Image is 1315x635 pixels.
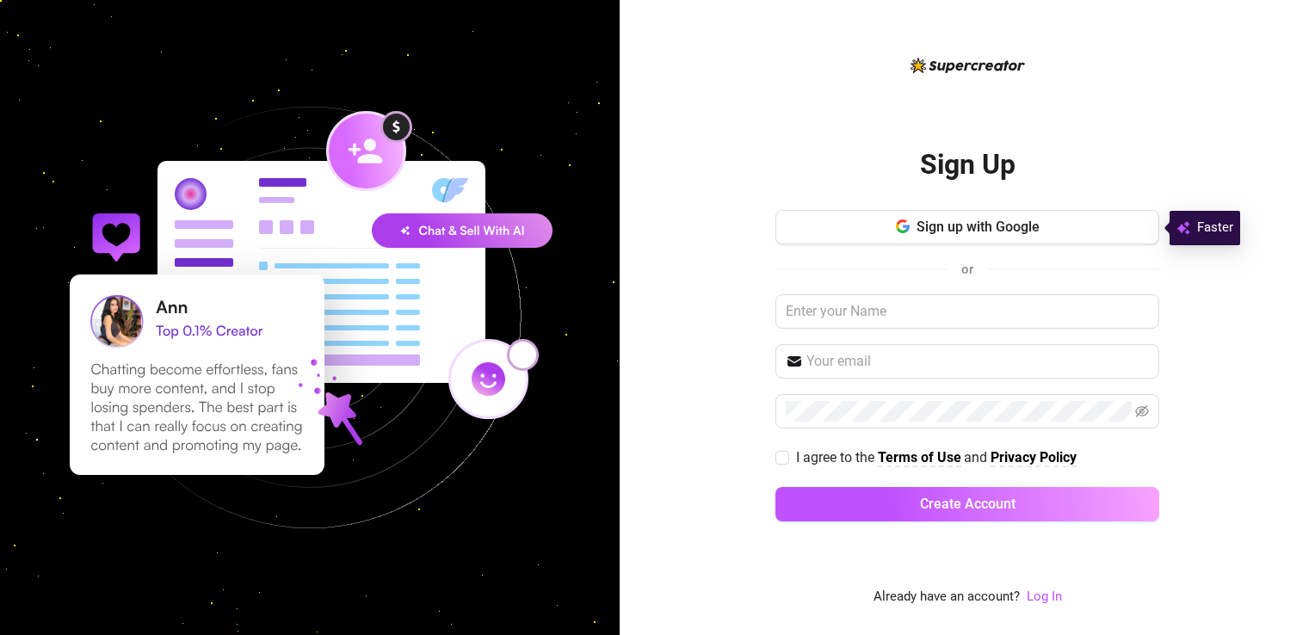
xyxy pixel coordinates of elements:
span: Sign up with Google [917,219,1040,235]
span: eye-invisible [1135,404,1149,418]
h2: Sign Up [920,147,1016,182]
a: Log In [1027,587,1062,607]
input: Enter your Name [775,294,1159,329]
img: signup-background-D0MIrEPF.svg [12,20,608,615]
span: Faster [1197,218,1233,238]
a: Log In [1027,589,1062,604]
button: Create Account [775,487,1159,521]
span: Already have an account? [874,587,1020,607]
strong: Privacy Policy [991,449,1077,465]
img: svg%3e [1176,218,1190,238]
span: Create Account [920,496,1016,512]
span: and [964,449,991,465]
a: Privacy Policy [991,449,1077,467]
span: or [961,262,973,277]
strong: Terms of Use [878,449,961,465]
span: I agree to the [796,449,878,465]
input: Your email [806,351,1149,372]
button: Sign up with Google [775,210,1159,244]
img: logo-BBDzfeDw.svg [911,58,1025,73]
a: Terms of Use [878,449,961,467]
